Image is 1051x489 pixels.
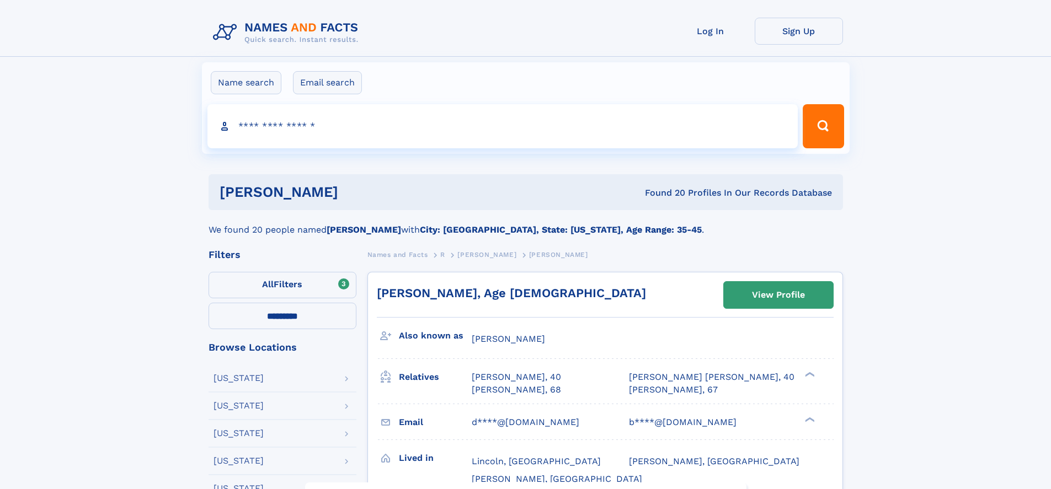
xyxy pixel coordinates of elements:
span: R [440,251,445,259]
a: View Profile [724,282,833,308]
button: Search Button [803,104,844,148]
a: Names and Facts [367,248,428,261]
a: [PERSON_NAME] [PERSON_NAME], 40 [629,371,794,383]
div: We found 20 people named with . [209,210,843,237]
span: [PERSON_NAME] [472,334,545,344]
h3: Relatives [399,368,472,386]
a: [PERSON_NAME] [457,248,516,261]
label: Email search [293,71,362,94]
span: [PERSON_NAME] [529,251,588,259]
b: City: [GEOGRAPHIC_DATA], State: [US_STATE], Age Range: 35-45 [420,224,702,235]
div: [US_STATE] [214,456,264,465]
div: Found 20 Profiles In Our Records Database [492,187,832,199]
span: All [262,279,274,289]
a: [PERSON_NAME], Age [DEMOGRAPHIC_DATA] [377,286,646,300]
label: Filters [209,272,356,298]
span: [PERSON_NAME], [GEOGRAPHIC_DATA] [629,456,799,466]
div: [US_STATE] [214,374,264,383]
a: [PERSON_NAME], 68 [472,384,561,396]
a: [PERSON_NAME], 67 [629,384,718,396]
h3: Lived in [399,449,472,467]
a: Log In [666,18,755,45]
h3: Email [399,413,472,432]
span: [PERSON_NAME], [GEOGRAPHIC_DATA] [472,474,642,484]
b: [PERSON_NAME] [327,224,401,235]
a: Sign Up [755,18,843,45]
label: Name search [211,71,281,94]
div: ❯ [802,371,815,378]
div: Browse Locations [209,342,356,352]
img: Logo Names and Facts [209,18,367,47]
input: search input [207,104,798,148]
a: [PERSON_NAME], 40 [472,371,561,383]
span: [PERSON_NAME] [457,251,516,259]
div: [US_STATE] [214,401,264,410]
h1: [PERSON_NAME] [220,185,492,199]
div: Filters [209,250,356,260]
div: [US_STATE] [214,429,264,438]
div: ❯ [802,416,815,423]
h3: Also known as [399,326,472,345]
a: R [440,248,445,261]
div: View Profile [752,282,805,308]
span: Lincoln, [GEOGRAPHIC_DATA] [472,456,601,466]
